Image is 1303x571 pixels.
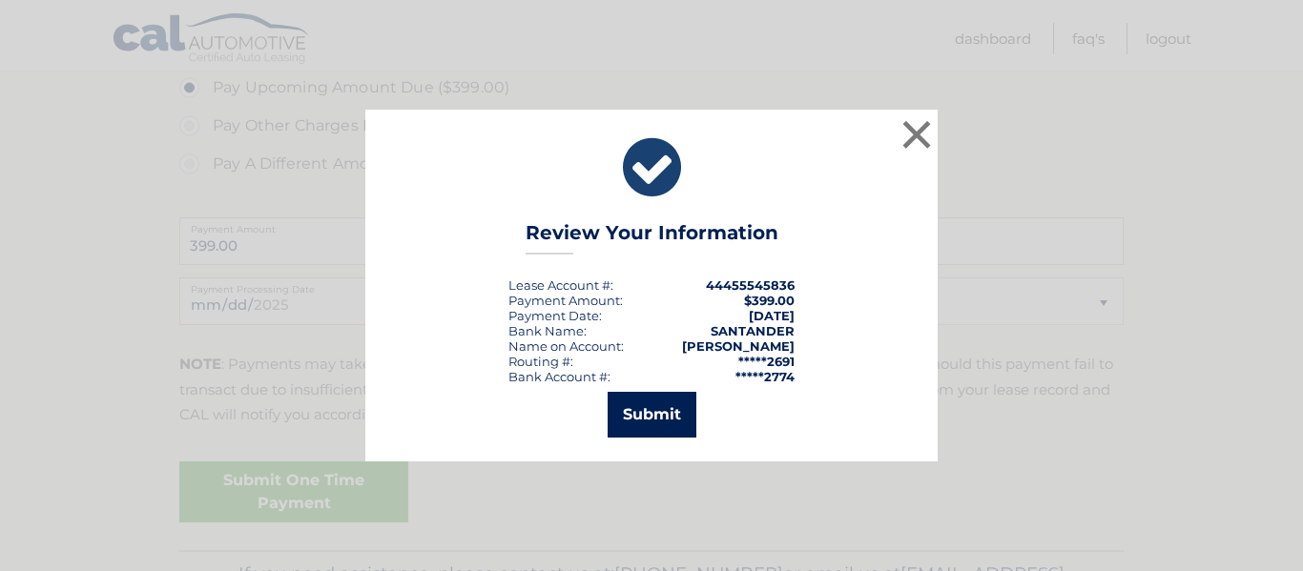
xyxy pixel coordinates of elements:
h3: Review Your Information [526,221,778,255]
strong: [PERSON_NAME] [682,338,795,354]
button: Submit [608,392,696,438]
div: Bank Name: [508,323,587,338]
div: Lease Account #: [508,277,613,293]
div: Bank Account #: [508,369,610,384]
strong: 44455545836 [706,277,795,293]
div: Name on Account: [508,338,624,354]
div: : [508,308,602,323]
span: [DATE] [749,308,795,323]
span: $399.00 [744,293,795,308]
span: Payment Date [508,308,599,323]
div: Routing #: [508,354,573,369]
button: × [898,115,936,153]
strong: SANTANDER [711,323,795,338]
div: Payment Amount: [508,293,623,308]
